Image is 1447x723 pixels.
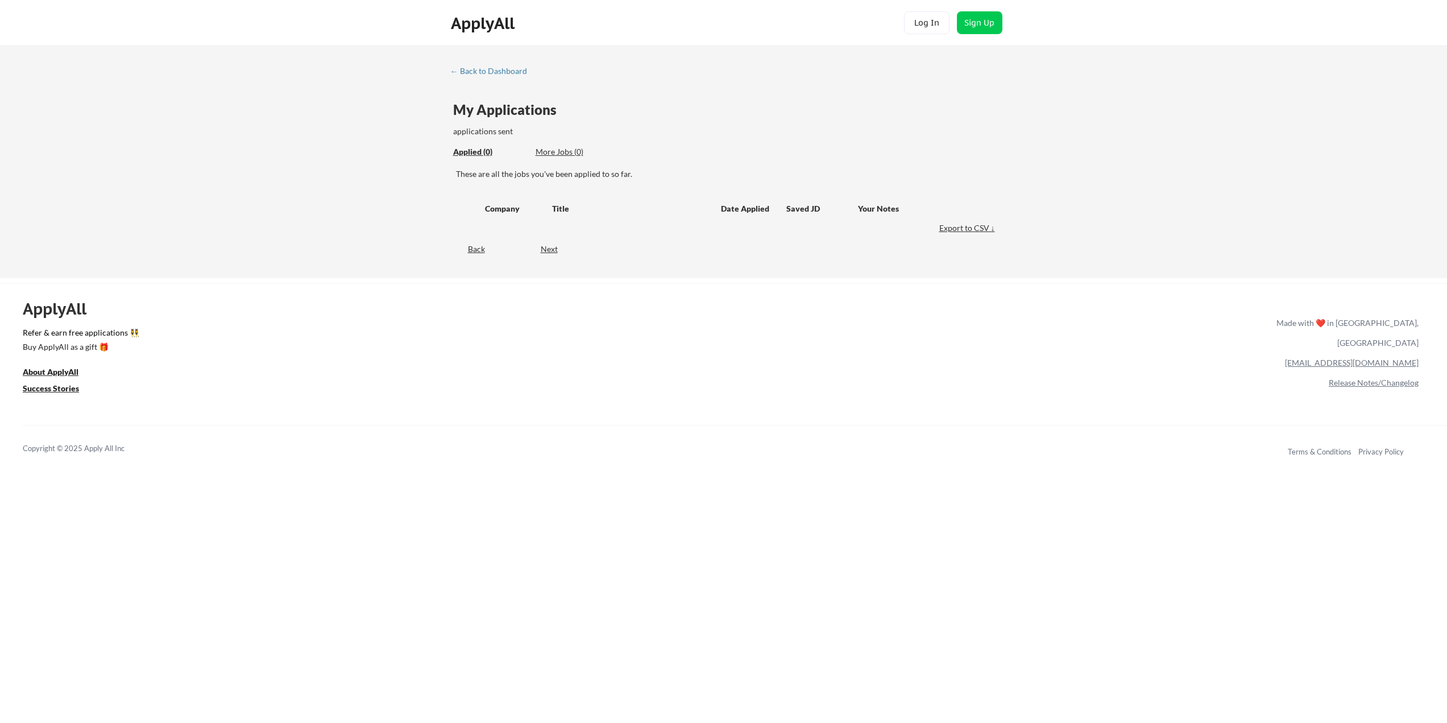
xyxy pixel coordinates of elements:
[456,168,998,180] div: These are all the jobs you've been applied to so far.
[453,103,566,117] div: My Applications
[939,222,998,234] div: Export to CSV ↓
[957,11,1002,34] button: Sign Up
[23,367,78,377] u: About ApplyAll
[453,146,527,158] div: Applied (0)
[1272,313,1419,353] div: Made with ❤️ in [GEOGRAPHIC_DATA], [GEOGRAPHIC_DATA]
[541,243,571,255] div: Next
[858,203,988,214] div: Your Notes
[23,382,94,396] a: Success Stories
[23,366,94,380] a: About ApplyAll
[536,146,619,158] div: These are job applications we think you'd be a good fit for, but couldn't apply you to automatica...
[904,11,950,34] button: Log In
[450,67,536,78] a: ← Back to Dashboard
[721,203,771,214] div: Date Applied
[1329,378,1419,387] a: Release Notes/Changelog
[23,383,79,393] u: Success Stories
[485,203,542,214] div: Company
[23,341,136,355] a: Buy ApplyAll as a gift 🎁
[1285,358,1419,367] a: [EMAIL_ADDRESS][DOMAIN_NAME]
[450,67,536,75] div: ← Back to Dashboard
[453,126,673,137] div: applications sent
[536,146,619,158] div: More Jobs (0)
[1288,447,1351,456] a: Terms & Conditions
[786,198,858,218] div: Saved JD
[23,443,154,455] div: Copyright © 2025 Apply All Inc
[23,299,99,319] div: ApplyAll
[453,146,527,158] div: These are all the jobs you've been applied to so far.
[552,203,710,214] div: Title
[450,243,485,255] div: Back
[23,329,1039,341] a: Refer & earn free applications 👯‍♀️
[451,14,518,33] div: ApplyAll
[1358,447,1404,456] a: Privacy Policy
[23,343,136,351] div: Buy ApplyAll as a gift 🎁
